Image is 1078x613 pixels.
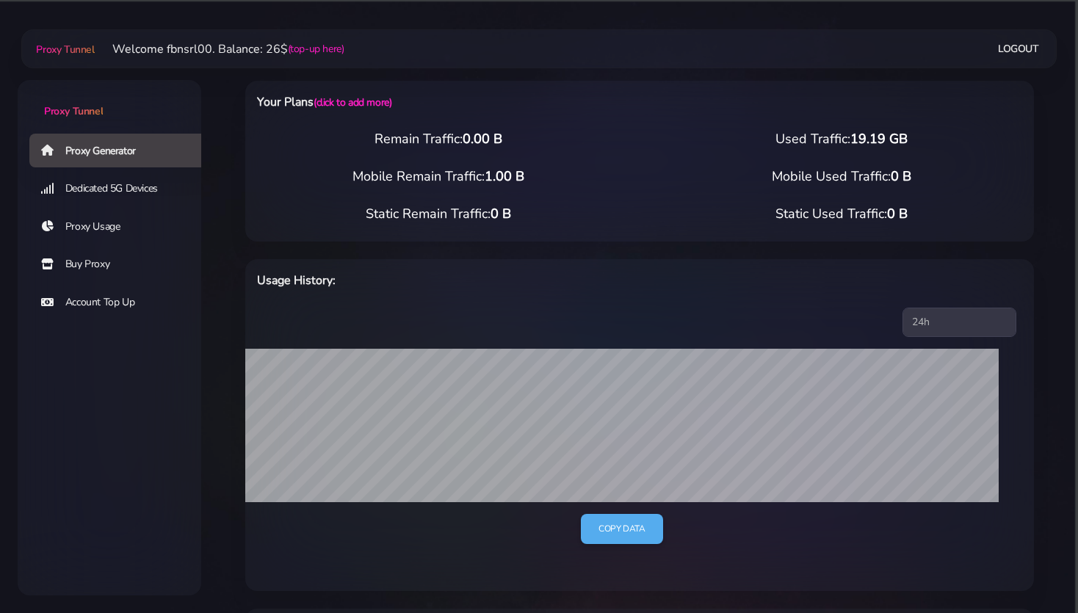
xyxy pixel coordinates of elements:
[236,129,640,149] div: Remain Traffic:
[891,167,911,185] span: 0 B
[236,167,640,186] div: Mobile Remain Traffic:
[18,80,201,119] a: Proxy Tunnel
[463,130,502,148] span: 0.00 B
[998,35,1039,62] a: Logout
[236,204,640,224] div: Static Remain Traffic:
[95,40,344,58] li: Welcome fbnsrl00. Balance: 26$
[485,167,524,185] span: 1.00 B
[257,271,696,290] h6: Usage History:
[491,205,511,222] span: 0 B
[314,95,391,109] a: (click to add more)
[29,210,213,244] a: Proxy Usage
[640,167,1043,186] div: Mobile Used Traffic:
[288,41,344,57] a: (top-up here)
[29,134,213,167] a: Proxy Generator
[29,172,213,206] a: Dedicated 5G Devices
[36,43,94,57] span: Proxy Tunnel
[581,514,662,544] a: Copy data
[887,205,908,222] span: 0 B
[640,204,1043,224] div: Static Used Traffic:
[33,37,94,61] a: Proxy Tunnel
[994,529,1060,595] iframe: Webchat Widget
[44,104,103,118] span: Proxy Tunnel
[850,130,908,148] span: 19.19 GB
[640,129,1043,149] div: Used Traffic:
[29,286,213,319] a: Account Top Up
[257,93,696,112] h6: Your Plans
[29,247,213,281] a: Buy Proxy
